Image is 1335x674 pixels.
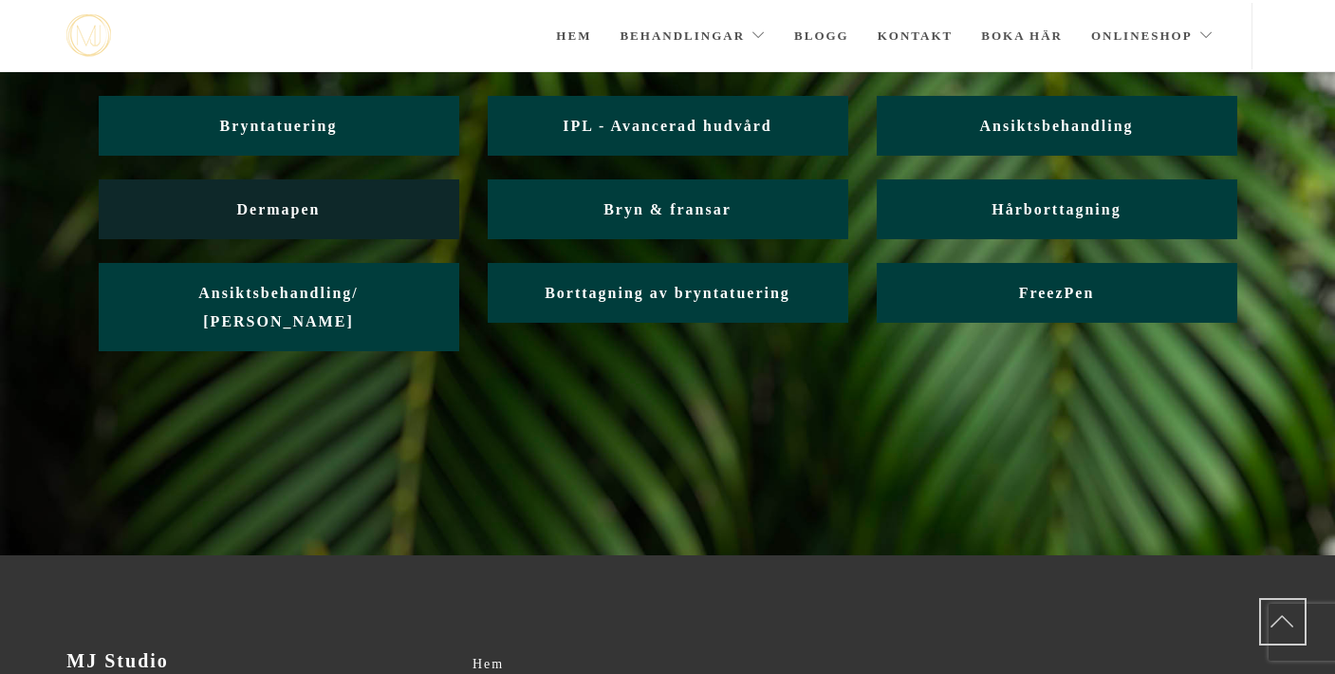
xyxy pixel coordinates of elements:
a: Ansiktsbehandling/ [PERSON_NAME] [99,263,459,351]
span: Bryn & fransar [603,201,732,217]
a: Onlineshop [1091,3,1214,69]
h3: MJ Studio [66,650,448,672]
span: Dermapen [237,201,321,217]
a: Boka här [981,3,1063,69]
a: Hårborttagning [877,179,1237,239]
span: Ansiktsbehandling [979,118,1133,134]
a: Kontakt [878,3,954,69]
a: mjstudio mjstudio mjstudio [66,14,111,57]
a: Bryntatuering [99,96,459,156]
span: Hårborttagning [992,201,1121,217]
a: IPL - Avancerad hudvård [488,96,848,156]
span: Bryntatuering [220,118,338,134]
a: Blogg [794,3,849,69]
span: IPL - Avancerad hudvård [563,118,771,134]
a: Hem [556,3,591,69]
a: Borttagning av bryntatuering [488,263,848,323]
span: FreezPen [1019,285,1095,301]
span: Ansiktsbehandling/ [PERSON_NAME] [198,285,359,329]
img: mjstudio [66,14,111,57]
a: Bryn & fransar [488,179,848,239]
span: Borttagning av bryntatuering [545,285,790,301]
a: Ansiktsbehandling [877,96,1237,156]
a: FreezPen [877,263,1237,323]
a: Dermapen [99,179,459,239]
a: Behandlingar [620,3,766,69]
